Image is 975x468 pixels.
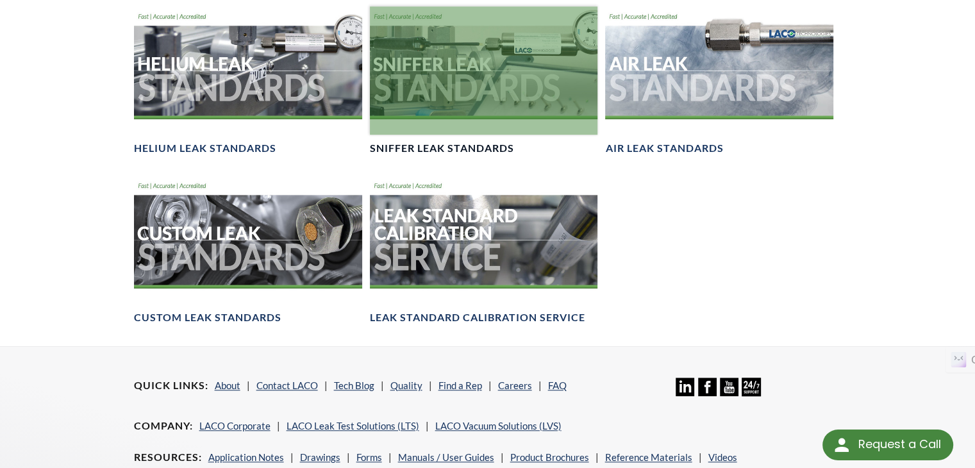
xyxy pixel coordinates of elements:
[134,419,193,433] h4: Company
[548,380,567,391] a: FAQ
[708,451,737,463] a: Videos
[215,380,240,391] a: About
[287,420,419,431] a: LACO Leak Test Solutions (LTS)
[334,380,374,391] a: Tech Blog
[398,451,494,463] a: Manuals / User Guides
[510,451,589,463] a: Product Brochures
[256,380,318,391] a: Contact LACO
[134,176,362,324] a: Customer Leak Standards headerCustom Leak Standards
[370,176,598,324] a: Leak Standard Calibration Service headerLeak Standard Calibration Service
[605,451,692,463] a: Reference Materials
[134,6,362,155] a: Helium Leak Standards headerHelium Leak Standards
[390,380,422,391] a: Quality
[822,430,953,460] div: Request a Call
[498,380,532,391] a: Careers
[858,430,940,459] div: Request a Call
[742,378,760,396] img: 24/7 Support Icon
[134,311,281,324] h4: Custom Leak Standards
[208,451,284,463] a: Application Notes
[134,142,276,155] h4: Helium Leak Standards
[605,142,723,155] h4: Air Leak Standards
[199,420,271,431] a: LACO Corporate
[300,451,340,463] a: Drawings
[356,451,382,463] a: Forms
[370,142,514,155] h4: Sniffer Leak Standards
[438,380,482,391] a: Find a Rep
[742,387,760,398] a: 24/7 Support
[831,435,852,455] img: round button
[134,451,202,464] h4: Resources
[370,6,598,155] a: Sniffer Leak Standards headerSniffer Leak Standards
[370,311,585,324] h4: Leak Standard Calibration Service
[435,420,562,431] a: LACO Vacuum Solutions (LVS)
[605,6,833,155] a: Air Leak Standards headerAir Leak Standards
[134,379,208,392] h4: Quick Links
